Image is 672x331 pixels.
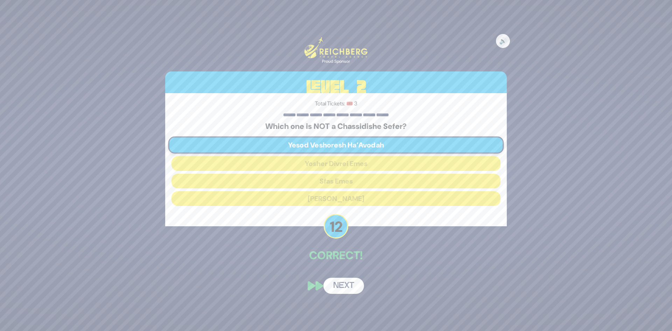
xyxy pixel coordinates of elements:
button: Yesod Veshoresh Ha’Avodah [168,136,504,153]
h5: Which one is NOT a Chassidishe Sefer? [171,122,500,131]
button: Yosher Divrei Emes [171,156,500,171]
button: [PERSON_NAME] [171,191,500,206]
img: Reichberg Travel [304,37,367,58]
p: Total Tickets: 🎟️ 3 [171,99,500,108]
button: Sfas Emes [171,174,500,188]
div: Proud Sponsor [304,58,367,64]
h3: Level 2 [165,71,507,103]
button: Next [323,278,364,294]
button: 🔊 [496,34,510,48]
p: Correct! [165,247,507,264]
p: 12 [324,214,348,239]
